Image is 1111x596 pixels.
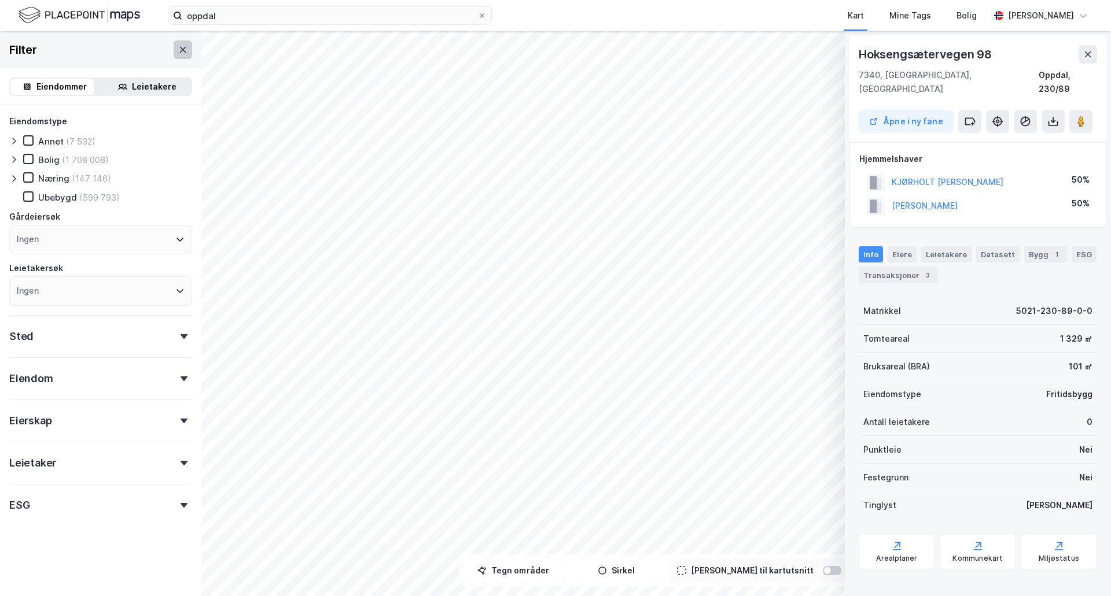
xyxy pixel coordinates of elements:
div: 1 329 ㎡ [1060,332,1092,346]
div: 50% [1072,197,1090,210]
div: Hoksengsætervegen 98 [859,45,994,64]
div: Eiendom [9,372,53,386]
div: Bolig [38,154,60,165]
div: Eiere [888,246,917,262]
div: 50% [1072,173,1090,187]
div: (7 532) [66,136,95,147]
div: 5021-230-89-0-0 [1016,304,1092,318]
div: Info [859,246,883,262]
div: Tomteareal [863,332,910,346]
div: Leietakere [921,246,972,262]
div: 1 [1051,249,1062,260]
div: Punktleie [863,443,902,457]
div: (147 146) [72,173,111,184]
div: 7340, [GEOGRAPHIC_DATA], [GEOGRAPHIC_DATA] [859,68,1039,96]
div: Miljøstatus [1039,554,1079,563]
div: Kommunekart [952,554,1003,563]
div: Arealplaner [876,554,917,563]
div: Eiendomstype [9,114,67,128]
div: Bygg [1024,246,1067,262]
div: Nei [1079,471,1092,484]
div: Hjemmelshaver [859,152,1097,166]
div: Eiendommer [36,80,87,94]
div: ESG [1072,246,1097,262]
div: 101 ㎡ [1069,360,1092,373]
div: Gårdeiersøk [9,210,60,224]
div: Datasett [976,246,1020,262]
div: [PERSON_NAME] til kartutsnitt [691,564,814,578]
iframe: Chat Widget [1053,541,1111,596]
div: Matrikkel [863,304,901,318]
div: 3 [922,269,933,281]
div: Festegrunn [863,471,908,484]
div: Filter [9,40,37,59]
div: 0 [1087,415,1092,429]
div: [PERSON_NAME] [1026,498,1092,512]
button: Åpne i ny fane [859,110,954,133]
div: Leietakersøk [9,261,63,275]
button: Tegn områder [464,559,562,582]
div: Annet [38,136,64,147]
div: ESG [9,498,30,512]
div: Tinglyst [863,498,896,512]
div: Oppdal, 230/89 [1039,68,1097,96]
div: Sted [9,330,34,343]
div: Næring [38,173,69,184]
div: Antall leietakere [863,415,930,429]
input: Søk på adresse, matrikkel, gårdeiere, leietakere eller personer [182,7,477,24]
div: (599 793) [79,192,120,203]
div: Leietakere [132,80,176,94]
div: Mine Tags [889,9,931,23]
button: Sirkel [567,559,665,582]
div: Nei [1079,443,1092,457]
div: Ingen [17,284,39,298]
div: Bruksareal (BRA) [863,360,930,373]
div: [PERSON_NAME] [1008,9,1074,23]
div: Kart [848,9,864,23]
div: Ingen [17,232,39,246]
div: Fritidsbygg [1046,387,1092,401]
img: logo.f888ab2527a4732fd821a326f86c7f29.svg [19,5,140,25]
div: (1 708 008) [62,154,109,165]
div: Ubebygd [38,192,77,203]
div: Eiendomstype [863,387,921,401]
div: Leietaker [9,456,56,470]
div: Eierskap [9,414,51,428]
div: Bolig [957,9,977,23]
div: Transaksjoner [859,267,938,283]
